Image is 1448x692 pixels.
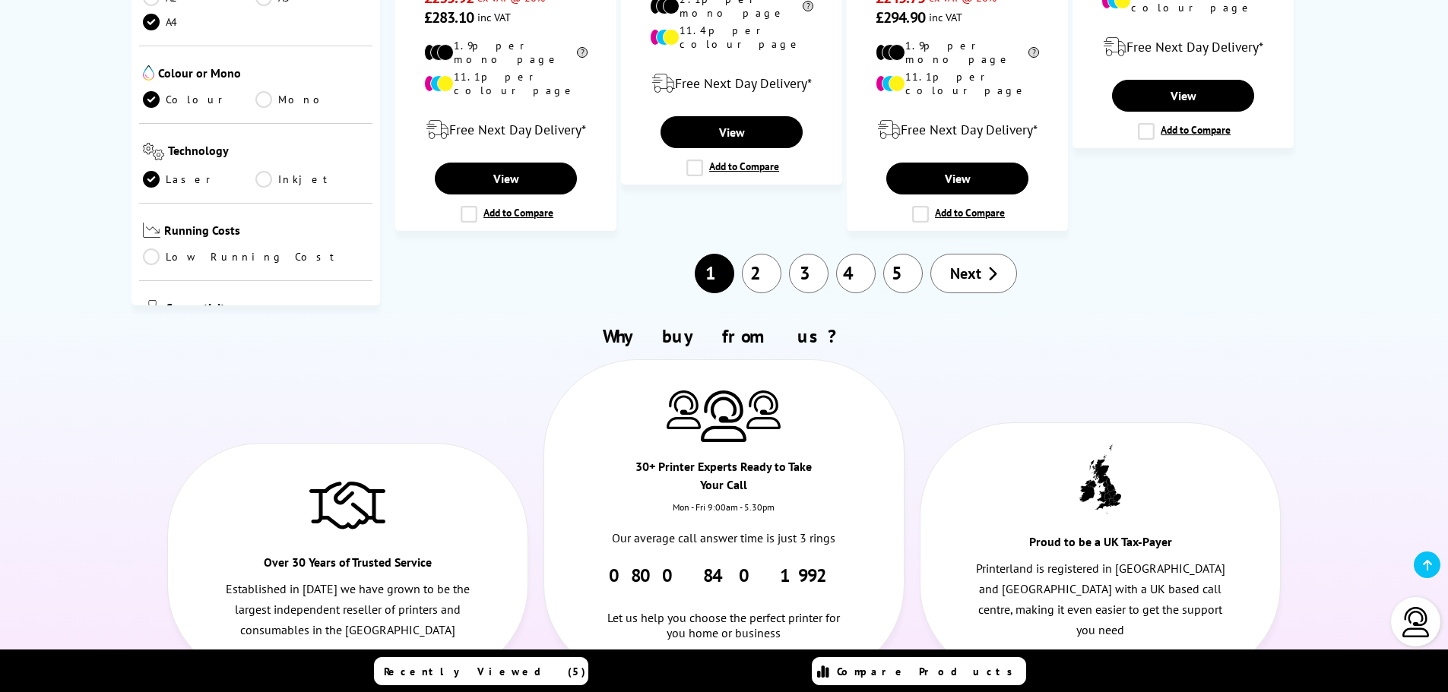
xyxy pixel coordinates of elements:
[883,254,923,293] a: 5
[876,70,1039,97] li: 11.1p per colour page
[929,10,962,24] span: inc VAT
[461,206,553,223] label: Add to Compare
[255,171,369,188] a: Inkjet
[1081,26,1285,68] div: modal_delivery
[164,223,369,242] span: Running Costs
[836,254,876,293] a: 4
[912,206,1005,223] label: Add to Compare
[686,160,779,176] label: Add to Compare
[143,171,256,188] a: Laser
[544,501,904,528] div: Mon - Fri 9:00am - 5.30pm
[1401,607,1431,637] img: user-headset-light.svg
[876,8,925,27] span: £294.90
[143,223,161,239] img: Running Costs
[424,39,588,66] li: 1.9p per mono page
[837,665,1021,678] span: Compare Products
[1010,532,1190,558] div: Proud to be a UK Tax-Payer
[746,390,781,429] img: Printer Experts
[477,10,511,24] span: inc VAT
[667,390,701,429] img: Printer Experts
[143,300,162,315] img: Connectivity
[661,116,802,148] a: View
[950,264,981,283] span: Next
[974,558,1226,641] p: Printerland is registered in [GEOGRAPHIC_DATA] and [GEOGRAPHIC_DATA] with a UK based call centre,...
[158,65,369,84] span: Colour or Mono
[1138,123,1231,140] label: Add to Compare
[143,143,165,160] img: Technology
[160,324,1289,348] h2: Why buy from us?
[309,474,385,535] img: Trusted Service
[812,657,1026,685] a: Compare Products
[435,163,576,194] a: View
[258,553,438,579] div: Over 30 Years of Trusted Service
[598,528,850,548] p: Our average call answer time is just 3 rings
[701,390,746,443] img: Printer Experts
[143,248,369,265] a: Low Running Cost
[143,65,154,81] img: Colour or Mono
[404,109,608,151] div: modal_delivery
[166,300,369,318] span: Connectivity
[629,62,834,105] div: modal_delivery
[143,14,256,30] a: A4
[374,657,588,685] a: Recently Viewed (5)
[168,143,369,163] span: Technology
[1079,444,1121,514] img: UK tax payer
[598,587,850,640] div: Let us help you choose the perfect printer for you home or business
[384,665,586,678] span: Recently Viewed (5)
[930,254,1017,293] a: Next
[222,579,474,641] p: Established in [DATE] we have grown to be the largest independent reseller of printers and consum...
[886,163,1028,194] a: View
[143,91,256,108] a: Colour
[855,109,1060,151] div: modal_delivery
[255,91,369,108] a: Mono
[742,254,781,293] a: 2
[876,39,1039,66] li: 1.9p per mono page
[1112,80,1253,112] a: View
[424,8,474,27] span: £283.10
[650,24,813,51] li: 11.4p per colour page
[609,564,839,587] a: 0800 840 1992
[424,70,588,97] li: 11.1p per colour page
[634,457,814,501] div: 30+ Printer Experts Ready to Take Your Call
[789,254,829,293] a: 3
